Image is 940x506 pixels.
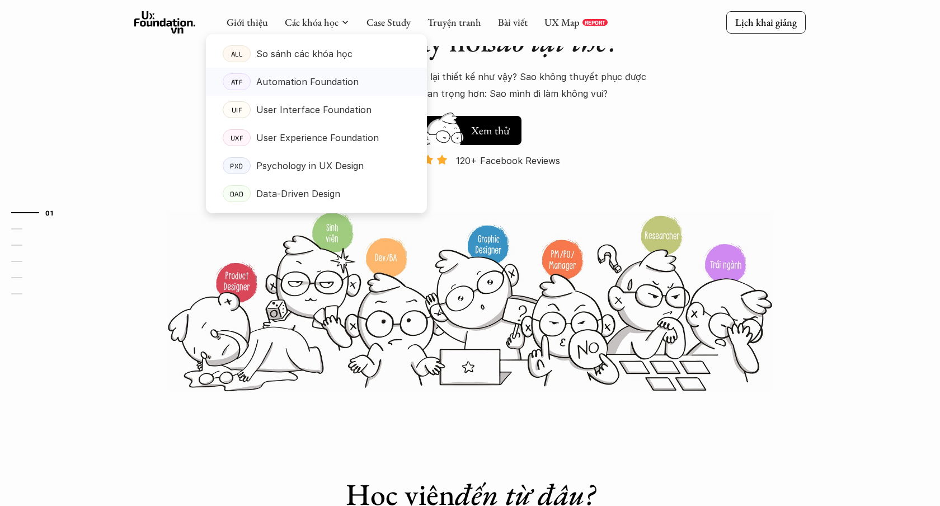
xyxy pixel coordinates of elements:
[206,152,427,180] a: PXDPsychology in UX Design
[256,101,372,118] p: User Interface Foundation
[206,96,427,124] a: UIFUser Interface Foundation
[232,106,242,114] p: UIF
[206,124,427,152] a: UXFUser Experience Foundation
[256,73,359,90] p: Automation Foundation
[370,154,570,210] a: 120+ Facebook Reviews
[11,206,64,219] a: 01
[498,16,528,29] a: Bài viết
[231,78,243,86] p: ATF
[230,162,243,170] p: PXD
[456,152,560,169] p: 120+ Facebook Reviews
[582,19,608,26] a: REPORT
[45,208,53,216] strong: 01
[471,123,510,138] h5: Xem thử
[419,110,521,145] a: Xem thử
[274,68,666,102] p: Sao lại làm tính năng này? Sao lại thiết kế như vậy? Sao không thuyết phục được stakeholder? Hoặc...
[206,180,427,208] a: DADData-Driven Design
[206,40,427,68] a: ALLSo sánh các khóa học
[544,16,580,29] a: UX Map
[256,185,340,202] p: Data-Driven Design
[227,16,268,29] a: Giới thiệu
[427,16,481,29] a: Truyện tranh
[206,68,427,96] a: ATFAutomation Foundation
[256,157,364,174] p: Psychology in UX Design
[231,50,243,58] p: ALL
[230,190,244,198] p: DAD
[726,11,806,33] a: Lịch khai giảng
[366,16,411,29] a: Case Study
[231,134,243,142] p: UXF
[285,16,339,29] a: Các khóa học
[585,19,605,26] p: REPORT
[256,45,352,62] p: So sánh các khóa học
[735,16,797,29] p: Lịch khai giảng
[256,129,379,146] p: User Experience Foundation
